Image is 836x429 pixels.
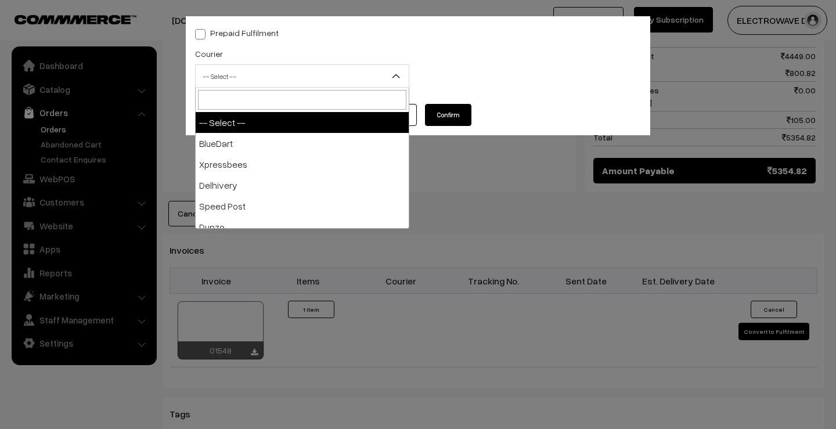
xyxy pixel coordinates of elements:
label: Courier [195,48,223,60]
li: Speed Post [196,196,409,217]
span: -- Select -- [196,66,409,86]
label: Prepaid Fulfilment [195,27,279,39]
li: Dunzo [196,217,409,237]
span: -- Select -- [195,64,409,88]
button: Confirm [425,104,471,126]
li: Xpressbees [196,154,409,175]
li: Delhivery [196,175,409,196]
li: BlueDart [196,133,409,154]
li: -- Select -- [196,112,409,133]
